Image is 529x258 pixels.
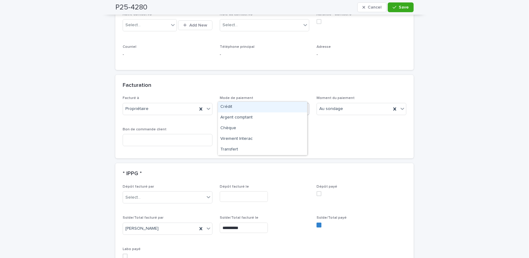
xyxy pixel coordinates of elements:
span: Solde/Total facturé par [123,216,163,220]
span: Moment du paiement [317,96,355,100]
span: [PERSON_NAME] [125,225,159,232]
button: Cancel [357,2,387,12]
span: Dépôt payé [317,185,337,189]
span: Adresse [317,45,331,49]
p: - [123,51,212,58]
div: Transfert [218,144,307,155]
p: - [317,51,406,58]
div: Crédit [218,102,307,112]
span: Solde/Total facturé le [220,216,258,220]
span: Solde/Total payé [317,216,347,220]
p: - [220,51,310,58]
span: Labo payé [123,247,141,251]
div: Select... [125,22,141,28]
button: Add New [178,20,212,30]
span: Dépôt facturé par [123,185,154,189]
span: Cancel [368,5,381,9]
span: Save [399,5,409,9]
h2: Facturation [123,82,151,89]
span: Bon de commande client [123,128,166,131]
div: Argent comptant [218,112,307,123]
span: Courriel [123,45,136,49]
div: Select... [125,194,141,201]
div: Chèque [218,123,307,134]
span: Facturé à [123,96,139,100]
div: Select... [222,22,238,28]
span: Au sondage [319,106,343,112]
button: Save [388,2,414,12]
span: Propriétaire [125,106,149,112]
span: Dépôt facturé le [220,185,249,189]
div: Virement Interac [218,134,307,144]
span: Téléphone principal [220,45,254,49]
span: Mode de paiement [220,96,253,100]
span: Add New [189,23,207,27]
h2: P25-4280 [115,3,147,12]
